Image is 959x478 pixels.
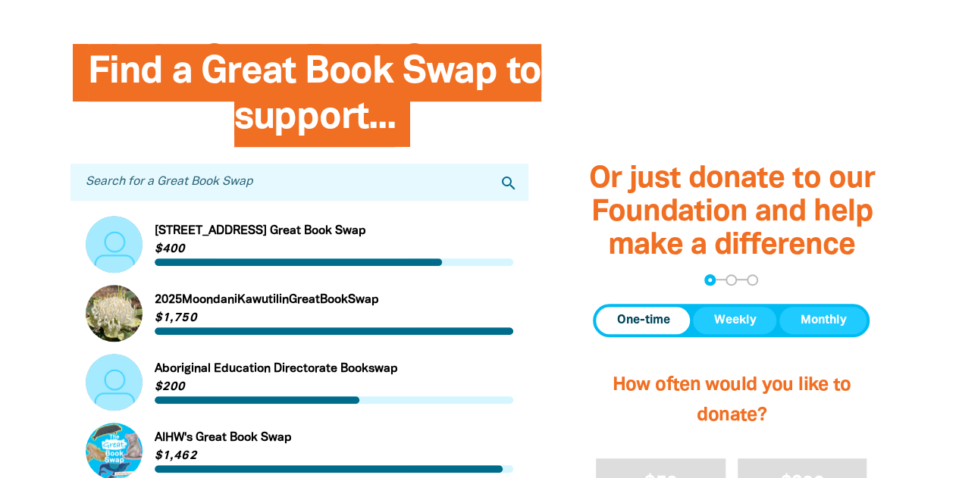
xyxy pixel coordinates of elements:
[779,307,867,334] button: Monthly
[726,274,737,286] button: Navigate to step 2 of 3 to enter your details
[713,311,756,330] span: Weekly
[704,274,716,286] button: Navigate to step 1 of 3 to enter your donation amount
[499,174,517,192] i: search
[616,311,669,330] span: One-time
[800,311,846,330] span: Monthly
[588,166,874,261] span: Or just donate to our Foundation and help make a difference
[88,55,541,147] span: Find a Great Book Swap to support...
[593,355,870,446] h2: How often would you like to donate?
[747,274,758,286] button: Navigate to step 3 of 3 to enter your payment details
[693,307,776,334] button: Weekly
[596,307,690,334] button: One-time
[593,304,870,337] div: Donation frequency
